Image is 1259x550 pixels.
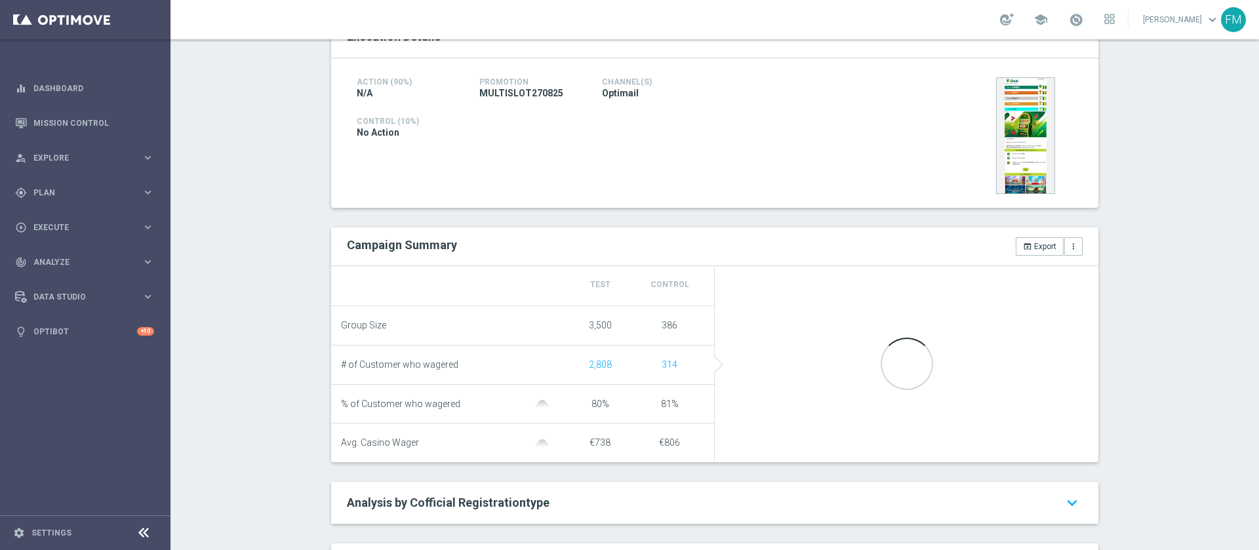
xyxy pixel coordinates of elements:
[591,399,609,409] span: 80%
[650,280,689,289] span: Control
[14,257,155,267] button: track_changes Analyze keyboard_arrow_right
[15,187,27,199] i: gps_fixed
[589,359,612,370] span: Show unique customers
[661,399,679,409] span: 81%
[659,437,680,448] span: €806
[33,189,142,197] span: Plan
[357,87,372,99] span: N/A
[1142,10,1221,29] a: [PERSON_NAME]keyboard_arrow_down
[14,118,155,128] button: Mission Control
[14,326,155,337] button: lightbulb Optibot +10
[14,83,155,94] button: equalizer Dashboard
[662,320,677,330] span: 386
[341,359,458,370] span: # of Customer who wagered
[15,222,142,233] div: Execute
[33,224,142,231] span: Execute
[1033,12,1048,27] span: school
[33,293,142,301] span: Data Studio
[602,77,705,87] h4: Channel(s)
[1023,242,1032,251] i: open_in_browser
[529,400,555,408] img: gaussianGrey.svg
[590,280,610,289] span: Test
[357,77,460,87] h4: Action (90%)
[15,83,27,94] i: equalizer
[15,106,154,140] div: Mission Control
[347,496,550,509] span: Analysis by Cofficial Registrationtype
[341,437,419,448] span: Avg. Casino Wager
[1016,237,1064,256] button: open_in_browser Export
[33,154,142,162] span: Explore
[602,87,639,99] span: Optimail
[15,326,27,338] i: lightbulb
[479,77,582,87] h4: Promotion
[529,439,555,448] img: gaussianGrey.svg
[31,529,71,537] a: Settings
[479,87,563,99] span: MULTISLOT270825
[142,221,154,233] i: keyboard_arrow_right
[137,327,154,336] div: +10
[142,290,154,303] i: keyboard_arrow_right
[662,359,677,370] span: Show unique customers
[15,152,142,164] div: Explore
[15,152,27,164] i: person_search
[357,117,828,126] h4: Control (10%)
[142,186,154,199] i: keyboard_arrow_right
[142,256,154,268] i: keyboard_arrow_right
[14,292,155,302] button: Data Studio keyboard_arrow_right
[14,187,155,198] button: gps_fixed Plan keyboard_arrow_right
[590,437,610,448] span: €738
[1205,12,1220,27] span: keyboard_arrow_down
[15,256,142,268] div: Analyze
[33,71,154,106] a: Dashboard
[996,77,1055,194] img: 35681.jpeg
[341,320,386,331] span: Group Size
[142,151,154,164] i: keyboard_arrow_right
[15,256,27,268] i: track_changes
[14,153,155,163] button: person_search Explore keyboard_arrow_right
[347,495,1083,511] a: Analysis by Cofficial Registrationtype keyboard_arrow_down
[1221,7,1246,32] div: FM
[15,222,27,233] i: play_circle_outline
[33,106,154,140] a: Mission Control
[33,258,142,266] span: Analyze
[1062,491,1083,515] i: keyboard_arrow_down
[15,71,154,106] div: Dashboard
[1069,242,1078,251] i: more_vert
[589,320,612,330] span: 3,500
[15,291,142,303] div: Data Studio
[15,187,142,199] div: Plan
[13,527,25,539] i: settings
[1064,237,1083,256] button: more_vert
[341,399,460,410] span: % of Customer who wagered
[357,127,399,138] span: No Action
[347,238,457,252] h2: Campaign Summary
[15,314,154,349] div: Optibot
[14,222,155,233] button: play_circle_outline Execute keyboard_arrow_right
[33,314,137,349] a: Optibot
